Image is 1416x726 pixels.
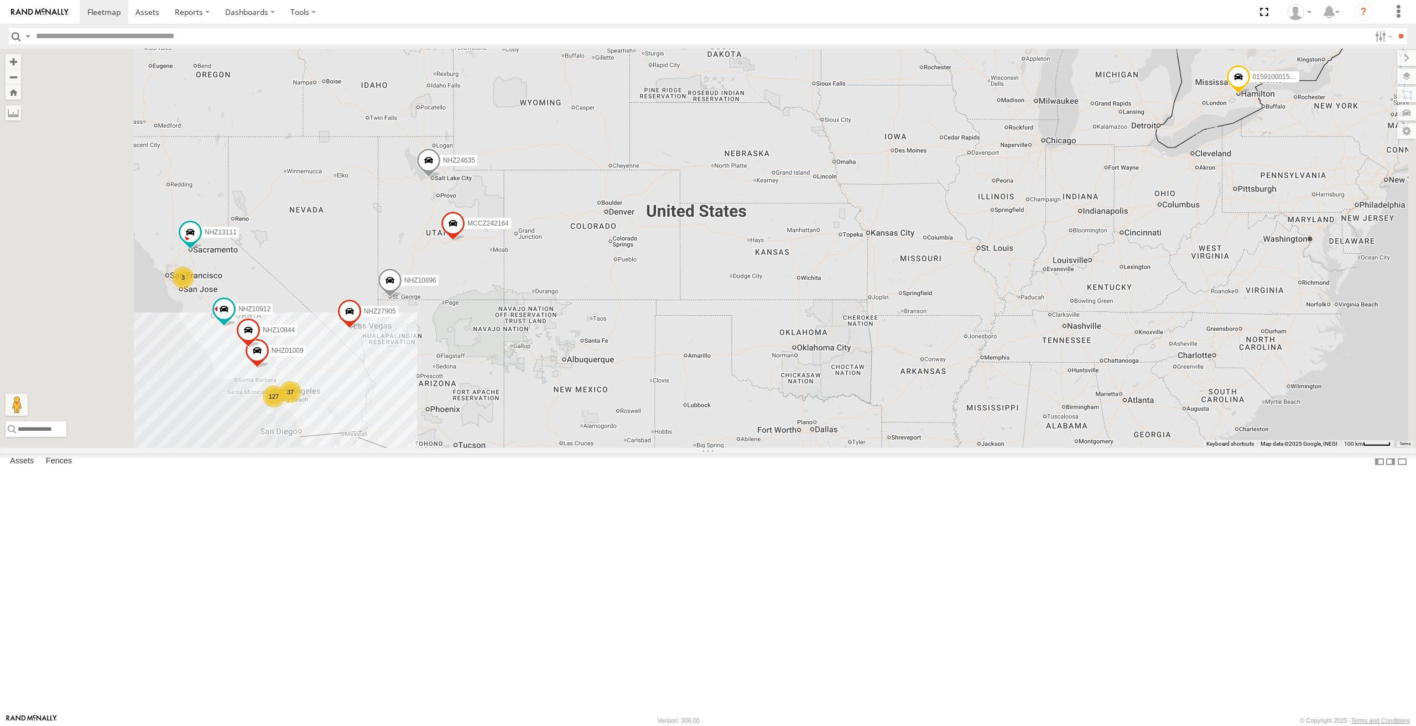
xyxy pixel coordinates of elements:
[364,307,396,315] span: NHZ27905
[279,381,301,403] div: 37
[4,454,39,469] label: Assets
[6,85,21,100] button: Zoom Home
[23,28,32,44] label: Search Query
[467,220,509,227] span: MCCZ242164
[1399,441,1411,446] a: Terms (opens in new tab)
[1371,28,1394,44] label: Search Filter Options
[404,276,436,284] span: NHZ10896
[1397,453,1408,469] label: Hide Summary Table
[11,8,69,16] img: rand-logo.svg
[1344,441,1363,447] span: 100 km
[205,228,237,236] span: NHZ13111
[6,715,57,726] a: Visit our Website
[172,267,194,289] div: 3
[6,105,21,121] label: Measure
[1253,73,1308,81] span: 015910001545733
[6,69,21,85] button: Zoom out
[1206,440,1254,448] button: Keyboard shortcuts
[6,394,28,416] button: Drag Pegman onto the map to open Street View
[263,326,295,334] span: NHZ10844
[1385,453,1396,469] label: Dock Summary Table to the Right
[1374,453,1385,469] label: Dock Summary Table to the Left
[1341,440,1394,448] button: Map Scale: 100 km per 46 pixels
[272,347,304,354] span: NHZ01009
[1397,123,1416,139] label: Map Settings
[443,156,475,164] span: NHZ24635
[1351,717,1410,724] a: Terms and Conditions
[6,54,21,69] button: Zoom in
[238,305,270,313] span: NHZ10912
[1355,3,1372,21] i: ?
[1261,441,1337,447] span: Map data ©2025 Google, INEGI
[263,385,285,408] div: 127
[658,717,700,724] div: Version: 306.00
[1300,717,1410,724] div: © Copyright 2025 -
[1283,4,1315,20] div: Zulema McIntosch
[40,454,77,469] label: Fences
